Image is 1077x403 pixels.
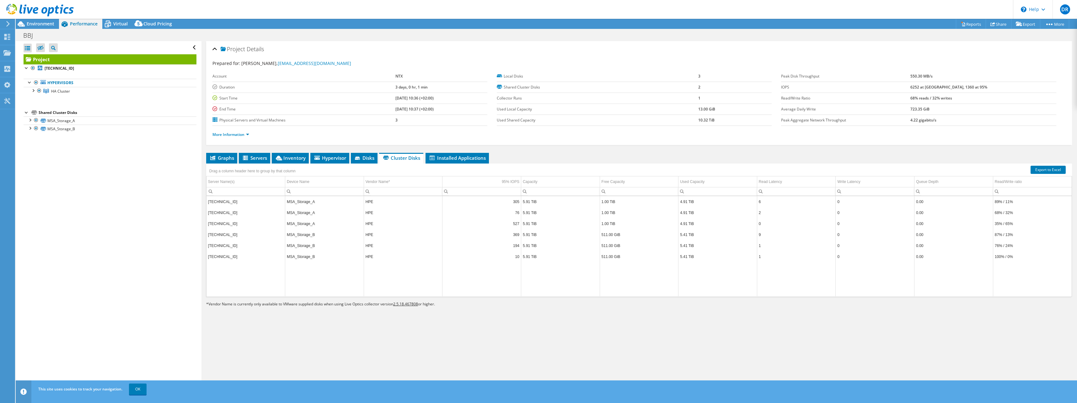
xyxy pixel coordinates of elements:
svg: \n [1021,7,1026,12]
td: Column Vendor Name*, Value HPE [364,207,442,218]
td: Write Latency Column [836,176,914,187]
label: Peak Disk Throughput [781,73,910,79]
b: [DATE] 10:37 (+02:00) [395,106,434,112]
td: Column Vendor Name*, Value HPE [364,240,442,251]
td: Column Read Latency, Value 2 [757,207,836,218]
td: Column Server Name(s), Value 192.168.70.38 [206,196,285,207]
td: Column Free Capacity, Value 511.00 GiB [600,251,678,262]
td: Column Vendor Name*, Value HPE [364,251,442,262]
span: Installed Applications [429,155,486,161]
label: Used Local Capacity [497,106,698,112]
span: Virtual [113,21,128,27]
a: Project [24,54,196,64]
div: Data grid [206,164,1072,297]
td: Column 95% IOPS, Value 76 [442,207,521,218]
td: Column Device Name, Value MSA_Storage_A [285,207,364,218]
td: Server Name(s) Column [206,176,285,187]
td: Column Read Latency, Value 1 [757,240,836,251]
span: Servers [242,155,267,161]
span: Hypervisor [313,155,346,161]
div: Read/Write ratio [995,178,1022,185]
div: Read Latency [759,178,782,185]
label: Duration [212,84,395,90]
label: End Time [212,106,395,112]
a: MSA_Storage_A [24,116,196,125]
b: [TECHNICAL_ID] [45,66,74,71]
div: Write Latency [837,178,860,185]
td: Column Vendor Name*, Value HPE [364,196,442,207]
div: Vendor Name* [366,178,390,185]
td: Column Write Latency, Value 0 [836,218,914,229]
a: More Information [212,132,249,137]
td: Column Queue Depth, Filter cell [914,187,993,196]
td: Column Capacity, Value 5.91 TiB [521,240,600,251]
td: Column Used Capacity, Filter cell [678,187,757,196]
b: 68% reads / 32% writes [910,95,952,101]
td: Column 95% IOPS, Filter cell [442,187,521,196]
a: Reports [956,19,986,29]
span: Project [221,46,245,52]
td: Column Free Capacity, Value 1.00 TiB [600,218,678,229]
td: Column Read/Write ratio, Value 76% / 24% [993,240,1072,251]
td: Column Queue Depth, Value 0.00 [914,240,993,251]
span: DR [1060,4,1070,14]
td: Column Read Latency, Value 6 [757,196,836,207]
td: Column Read/Write ratio, Value 87% / 13% [993,229,1072,240]
td: Column Queue Depth, Value 0.00 [914,196,993,207]
td: Column 95% IOPS, Value 305 [442,196,521,207]
td: Column Queue Depth, Value 0.00 [914,218,993,229]
label: Read/Write Ratio [781,95,910,101]
td: 95% IOPS Column [442,176,521,187]
td: Column Device Name, Value MSA_Storage_A [285,196,364,207]
a: Hypervisors [24,79,196,87]
div: Capacity [523,178,538,185]
td: Column Device Name, Value MSA_Storage_B [285,240,364,251]
td: Column Read Latency, Filter cell [757,187,836,196]
label: IOPS [781,84,910,90]
span: Performance [70,21,98,27]
td: Column Free Capacity, Value 1.00 TiB [600,196,678,207]
label: Used Shared Capacity [497,117,698,123]
div: Shared Cluster Disks [39,109,196,116]
b: 3 days, 0 hr, 1 min [395,84,428,90]
td: Column Free Capacity, Value 511.00 GiB [600,229,678,240]
td: Column Queue Depth, Value 0.00 [914,207,993,218]
td: Column Server Name(s), Value 192.168.70.33 [206,251,285,262]
td: Column 95% IOPS, Value 369 [442,229,521,240]
b: 2 [698,84,700,90]
span: Environment [27,21,54,27]
td: Column Write Latency, Value 0 [836,196,914,207]
label: Shared Cluster Disks [497,84,698,90]
td: Column Capacity, Value 5.91 TiB [521,251,600,262]
div: Drag a column header here to group by that column [208,167,297,175]
td: Column Used Capacity, Value 4.91 TiB [678,218,757,229]
td: Column Capacity, Value 5.91 TiB [521,207,600,218]
td: Column Write Latency, Value 0 [836,240,914,251]
td: Column Queue Depth, Value 0.00 [914,229,993,240]
span: Graphs [209,155,234,161]
td: Column Read Latency, Value 9 [757,229,836,240]
td: Column Device Name, Filter cell [285,187,364,196]
b: 13.00 GiB [698,106,715,112]
tcxspan: Call 2.5.18.467808 via 3CX [393,301,418,307]
label: Local Disks [497,73,698,79]
td: Column Device Name, Value MSA_Storage_B [285,251,364,262]
span: [PERSON_NAME], [241,60,351,66]
span: HA Cluster [51,89,70,94]
td: Queue Depth Column [914,176,993,187]
span: Vendor Name is currently only available to VMware supplied disks when using Live Optics collector... [208,301,435,307]
td: Column Write Latency, Value 0 [836,229,914,240]
td: Column Read/Write ratio, Value 100% / 0% [993,251,1072,262]
a: OK [129,384,147,395]
label: Average Daily Write [781,106,910,112]
td: Column Read/Write ratio, Value 35% / 65% [993,218,1072,229]
td: Column Vendor Name*, Value HPE [364,218,442,229]
td: Column Free Capacity, Value 511.00 GiB [600,240,678,251]
label: Start Time [212,95,395,101]
b: NTX [395,73,403,79]
td: Column Read/Write ratio, Value 89% / 11% [993,196,1072,207]
td: Column Queue Depth, Value 0.00 [914,251,993,262]
td: Column Used Capacity, Value 5.41 TiB [678,251,757,262]
b: 3 [395,117,398,123]
span: Inventory [275,155,306,161]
